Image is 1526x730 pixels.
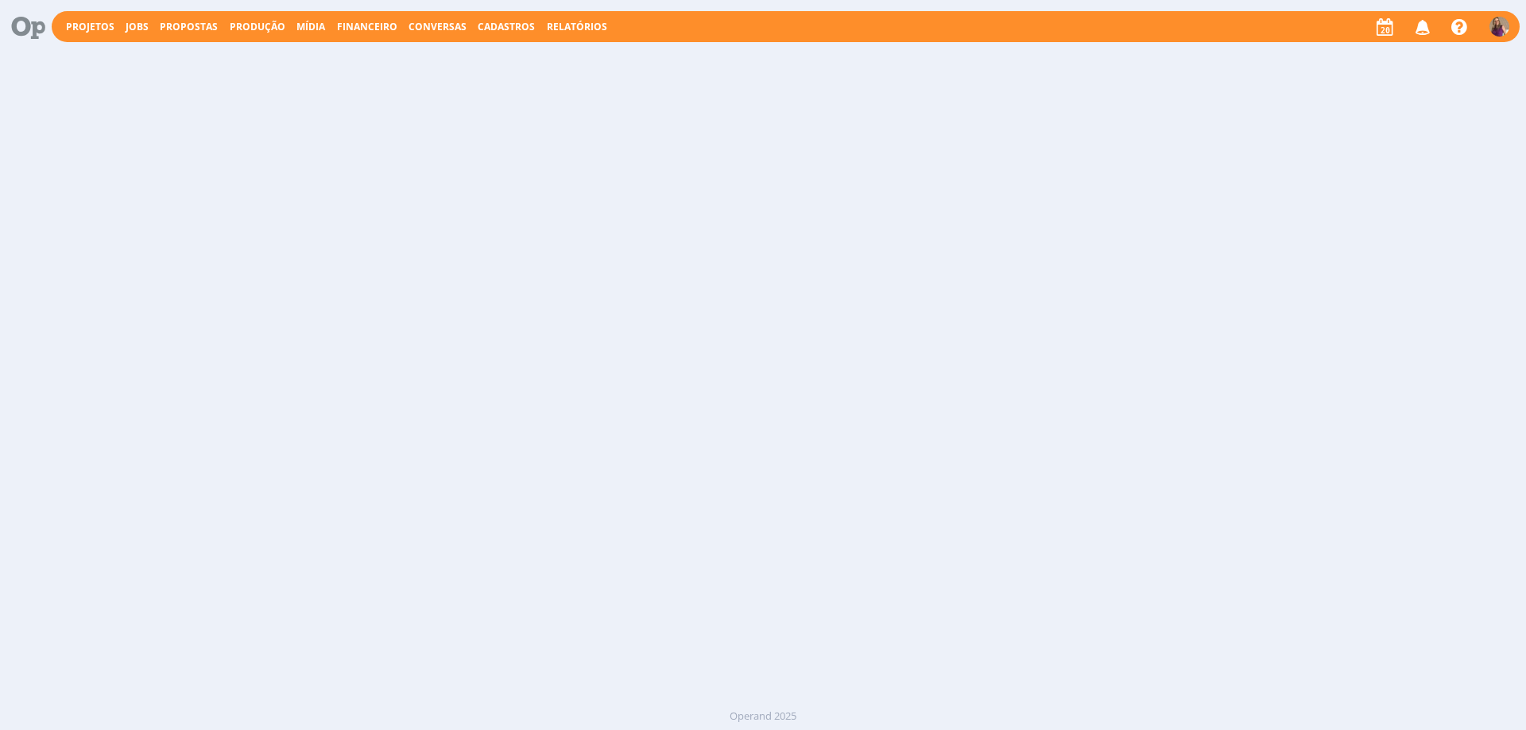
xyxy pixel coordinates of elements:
a: Projetos [66,20,114,33]
button: Mídia [292,21,330,33]
img: A [1489,17,1509,37]
button: Relatórios [542,21,612,33]
button: Produção [225,21,290,33]
span: Cadastros [478,20,535,33]
button: Propostas [155,21,223,33]
span: Financeiro [337,20,397,33]
a: Produção [230,20,285,33]
a: Relatórios [547,20,607,33]
a: Mídia [296,20,325,33]
button: Cadastros [473,21,540,33]
button: A [1489,13,1510,41]
button: Conversas [404,21,471,33]
a: Conversas [409,20,467,33]
button: Jobs [121,21,153,33]
button: Financeiro [332,21,402,33]
button: Projetos [61,21,119,33]
a: Propostas [160,20,218,33]
a: Jobs [126,20,149,33]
